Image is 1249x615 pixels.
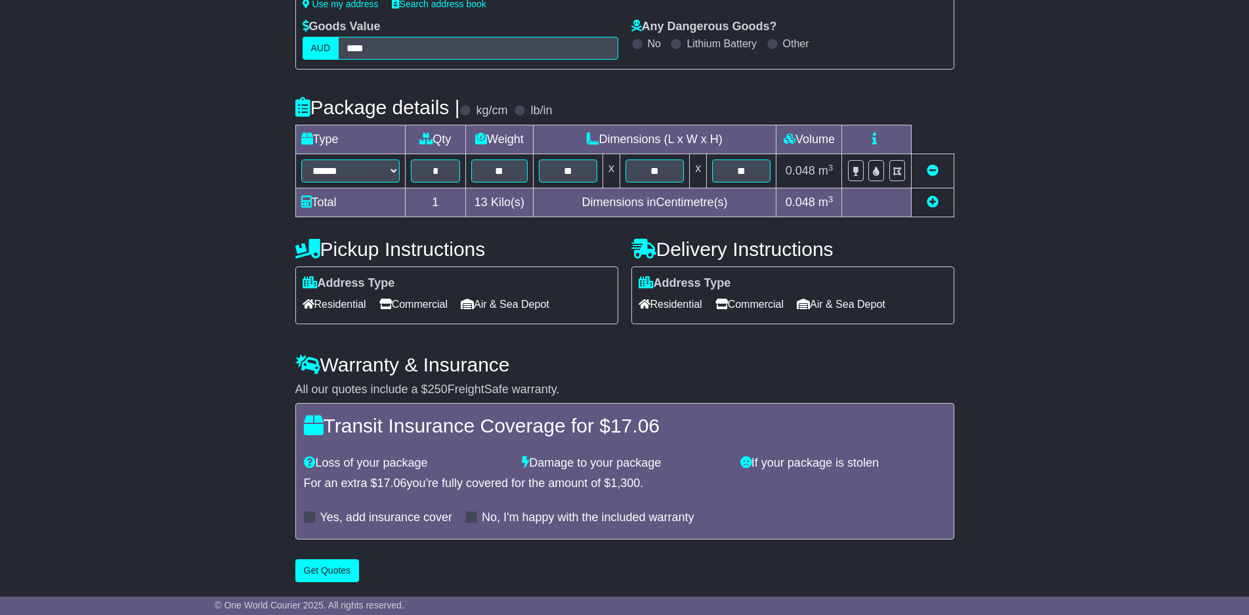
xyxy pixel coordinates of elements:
[690,154,707,188] td: x
[533,125,776,154] td: Dimensions (L x W x H)
[828,163,834,173] sup: 3
[687,37,757,50] label: Lithium Battery
[927,164,939,177] a: Remove this item
[818,196,834,209] span: m
[304,477,946,491] div: For an extra $ you're fully covered for the amount of $ .
[461,294,549,314] span: Air & Sea Depot
[379,294,448,314] span: Commercial
[428,383,448,396] span: 250
[715,294,784,314] span: Commercial
[295,238,618,260] h4: Pickup Instructions
[297,456,516,471] div: Loss of your package
[295,96,460,118] h4: Package details |
[295,383,954,397] div: All our quotes include a $ FreightSafe warranty.
[776,125,842,154] td: Volume
[303,276,395,291] label: Address Type
[786,196,815,209] span: 0.048
[631,238,954,260] h4: Delivery Instructions
[377,477,407,490] span: 17.06
[734,456,952,471] div: If your package is stolen
[610,477,640,490] span: 1,300
[405,125,466,154] td: Qty
[303,20,381,34] label: Goods Value
[320,511,452,525] label: Yes, add insurance cover
[482,511,694,525] label: No, I'm happy with the included warranty
[530,104,552,118] label: lb/in
[639,276,731,291] label: Address Type
[475,196,488,209] span: 13
[927,196,939,209] a: Add new item
[603,154,620,188] td: x
[215,600,404,610] span: © One World Courier 2025. All rights reserved.
[533,188,776,217] td: Dimensions in Centimetre(s)
[304,415,946,436] h4: Transit Insurance Coverage for $
[797,294,885,314] span: Air & Sea Depot
[610,415,660,436] span: 17.06
[631,20,777,34] label: Any Dangerous Goods?
[639,294,702,314] span: Residential
[466,188,534,217] td: Kilo(s)
[648,37,661,50] label: No
[515,456,734,471] div: Damage to your package
[295,188,405,217] td: Total
[818,164,834,177] span: m
[303,294,366,314] span: Residential
[295,559,360,582] button: Get Quotes
[786,164,815,177] span: 0.048
[405,188,466,217] td: 1
[828,194,834,204] sup: 3
[783,37,809,50] label: Other
[295,354,954,375] h4: Warranty & Insurance
[303,37,339,60] label: AUD
[466,125,534,154] td: Weight
[295,125,405,154] td: Type
[476,104,507,118] label: kg/cm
